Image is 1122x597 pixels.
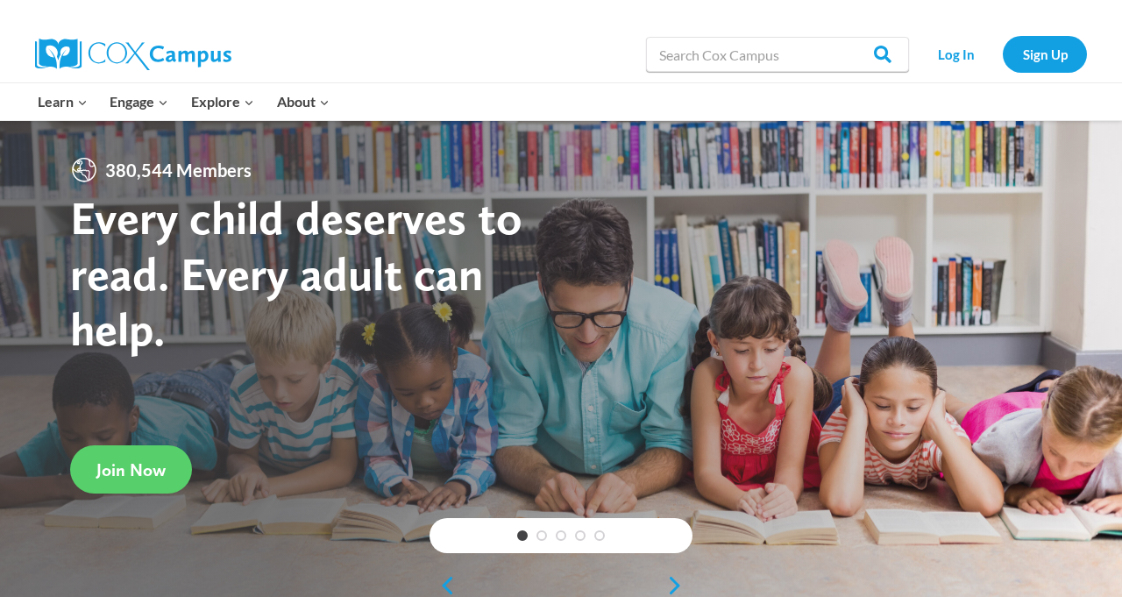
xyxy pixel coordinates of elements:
[556,530,566,541] a: 3
[110,90,168,113] span: Engage
[517,530,528,541] a: 1
[38,90,88,113] span: Learn
[70,189,522,357] strong: Every child deserves to read. Every adult can help.
[666,575,692,596] a: next
[35,39,231,70] img: Cox Campus
[594,530,605,541] a: 5
[98,156,259,184] span: 380,544 Members
[918,36,1087,72] nav: Secondary Navigation
[191,90,254,113] span: Explore
[70,445,192,494] a: Join Now
[96,459,166,480] span: Join Now
[277,90,330,113] span: About
[1003,36,1087,72] a: Sign Up
[26,83,340,120] nav: Primary Navigation
[536,530,547,541] a: 2
[918,36,994,72] a: Log In
[575,530,586,541] a: 4
[430,575,456,596] a: previous
[646,37,909,72] input: Search Cox Campus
